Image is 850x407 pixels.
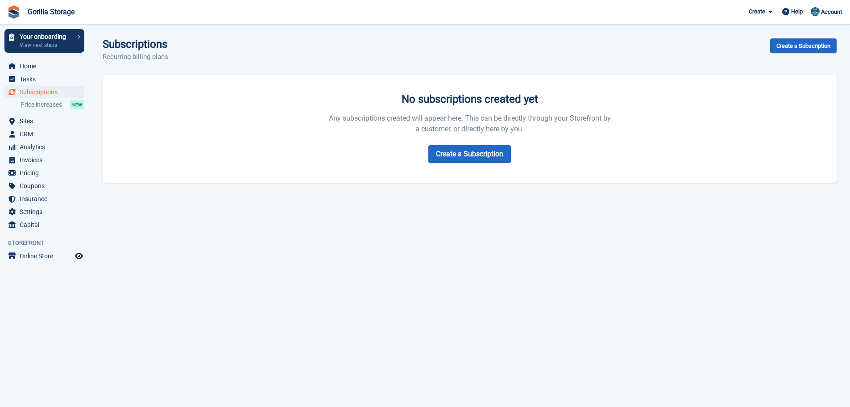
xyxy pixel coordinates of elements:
[4,86,84,98] a: menu
[21,101,62,109] span: Price increases
[20,167,73,179] span: Pricing
[70,100,84,109] div: NEW
[7,5,21,19] img: stora-icon-8386f47178a22dfd0bd8f6a31ec36ba5ce8667c1dd55bd0f319d3a0aa187defe.svg
[4,206,84,218] a: menu
[811,7,820,16] img: Leesha Sutherland
[20,115,73,127] span: Sites
[8,239,89,248] span: Storefront
[20,86,73,98] span: Subscriptions
[20,180,73,192] span: Coupons
[103,52,168,62] p: Recurring billing plans
[21,100,84,109] a: Price increases NEW
[20,128,73,140] span: CRM
[4,167,84,179] a: menu
[749,7,765,16] span: Create
[20,154,73,166] span: Invoices
[4,60,84,72] a: menu
[20,141,73,153] span: Analytics
[74,251,84,261] a: Preview store
[24,4,78,20] a: Gorilla Storage
[4,73,84,85] a: menu
[4,154,84,166] a: menu
[20,218,73,231] span: Capital
[428,145,511,163] a: Create a Subscription
[4,115,84,127] a: menu
[329,113,611,134] p: Any subscriptions created will appear here. This can be directly through your Storefront by a cus...
[20,206,73,218] span: Settings
[4,29,84,53] a: Your onboarding View next steps
[4,250,84,262] a: menu
[20,250,73,262] span: Online Store
[4,193,84,205] a: menu
[4,218,84,231] a: menu
[402,93,538,105] strong: No subscriptions created yet
[20,73,73,85] span: Tasks
[4,128,84,140] a: menu
[20,34,73,40] p: Your onboarding
[821,8,842,17] span: Account
[4,180,84,192] a: menu
[770,38,837,53] a: Create a Subscription
[20,193,73,205] span: Insurance
[20,41,73,49] p: View next steps
[20,60,73,72] span: Home
[791,7,803,16] span: Help
[103,38,168,50] h1: Subscriptions
[4,141,84,153] a: menu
